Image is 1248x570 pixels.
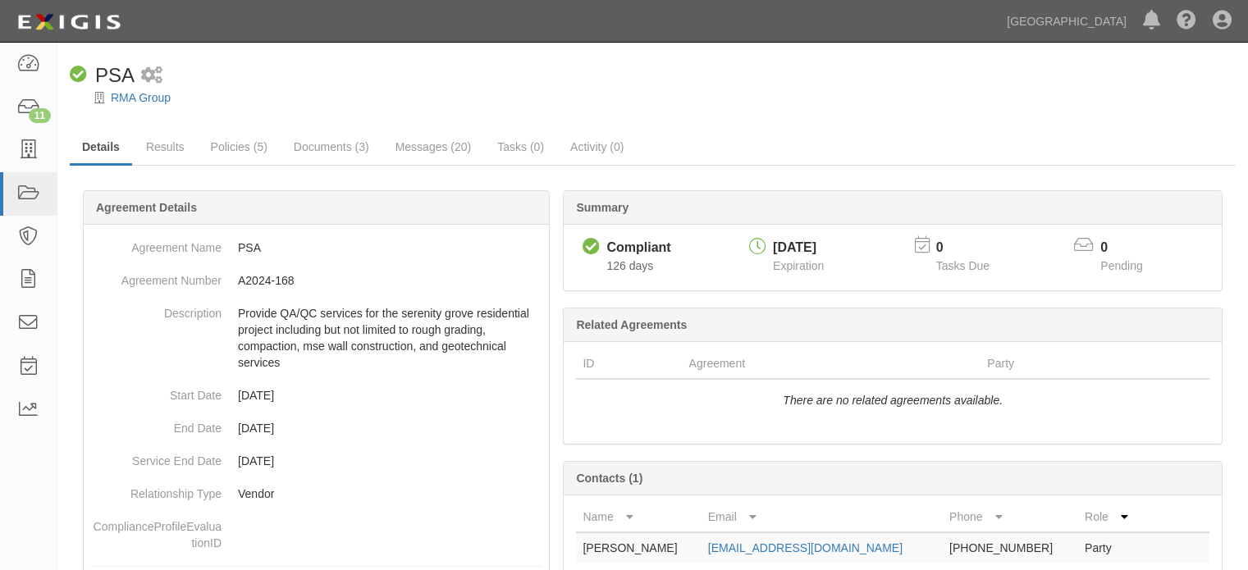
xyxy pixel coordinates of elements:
img: logo-5460c22ac91f19d4615b14bd174203de0afe785f0fc80cf4dbbc73dc1793850b.png [12,7,126,37]
a: Documents (3) [281,130,382,163]
i: 2 scheduled workflows [141,67,162,84]
a: Messages (20) [383,130,484,163]
th: ID [576,349,682,379]
i: Compliant [583,239,600,256]
span: Tasks Due [936,259,990,272]
a: Tasks (0) [485,130,556,163]
a: [EMAIL_ADDRESS][DOMAIN_NAME] [708,541,903,554]
th: Name [576,502,701,532]
dt: Description [90,297,222,321]
dt: Start Date [90,379,222,404]
dd: PSA [90,231,542,264]
b: Contacts (1) [576,472,642,485]
b: Agreement Details [96,201,197,214]
div: 11 [29,108,51,123]
dd: [DATE] [90,379,542,412]
span: PSA [95,64,135,86]
i: Compliant [70,66,87,84]
dt: End Date [90,412,222,436]
b: Related Agreements [576,318,687,331]
div: [DATE] [773,239,824,258]
th: Party [981,349,1153,379]
div: PSA [70,62,135,89]
dt: ComplianceProfileEvaluationID [90,510,222,551]
span: Since 05/16/2025 [606,259,653,272]
div: Compliant [606,239,670,258]
dt: Agreement Name [90,231,222,256]
th: Agreement [683,349,981,379]
dd: A2024-168 [90,264,542,297]
b: Summary [576,201,629,214]
span: Expiration [773,259,824,272]
td: [PHONE_NUMBER] [943,532,1078,563]
td: [PERSON_NAME] [576,532,701,563]
dt: Service End Date [90,445,222,469]
dd: [DATE] [90,412,542,445]
th: Phone [943,502,1078,532]
th: Email [702,502,943,532]
span: Pending [1100,259,1142,272]
a: Activity (0) [558,130,636,163]
a: RMA Group [111,91,171,104]
dd: Vendor [90,477,542,510]
th: Role [1078,502,1144,532]
p: Provide QA/QC services for the serenity grove residential project including but not limited to ro... [238,305,542,371]
dd: [DATE] [90,445,542,477]
dt: Relationship Type [90,477,222,502]
dt: Agreement Number [90,264,222,289]
p: 0 [1100,239,1163,258]
a: [GEOGRAPHIC_DATA] [999,5,1135,38]
a: Policies (5) [199,130,280,163]
i: Help Center - Complianz [1177,11,1196,31]
td: Party [1078,532,1144,563]
a: Results [134,130,197,163]
i: There are no related agreements available. [783,394,1003,407]
p: 0 [936,239,1010,258]
a: Details [70,130,132,166]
